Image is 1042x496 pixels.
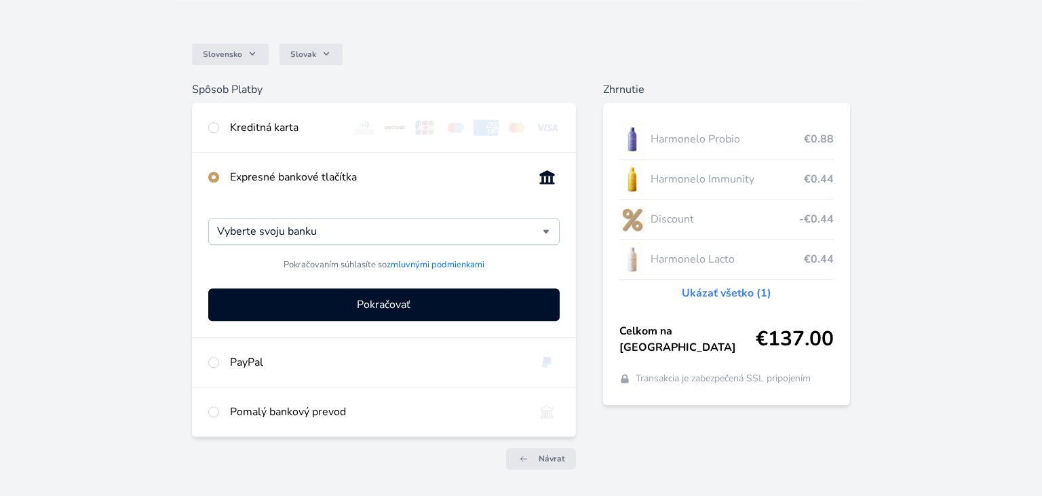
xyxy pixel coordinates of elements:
[504,119,529,136] img: mc.svg
[535,354,560,370] img: paypal.svg
[799,211,834,227] span: -€0.44
[230,119,341,136] div: Kreditná karta
[535,169,560,185] img: onlineBanking_SK.svg
[474,119,499,136] img: amex.svg
[651,251,804,267] span: Harmonelo Lacto
[208,288,560,321] button: Pokračovať
[208,218,560,245] div: Vyberte svoju banku
[192,81,576,98] h6: Spôsob Platby
[619,162,645,196] img: IMMUNITY_se_stinem_x-lo.jpg
[443,119,468,136] img: maestro.svg
[352,119,377,136] img: diners.svg
[636,372,811,385] span: Transakcia je zabezpečená SSL pripojením
[539,453,565,464] span: Návrat
[230,404,524,420] div: Pomalý bankový prevod
[804,171,834,187] span: €0.44
[619,323,756,356] span: Celkom na [GEOGRAPHIC_DATA]
[651,131,804,147] span: Harmonelo Probio
[217,223,543,240] input: Vyhľadávanie...
[756,327,834,351] span: €137.00
[603,81,850,98] h6: Zhrnutie
[192,43,269,65] button: Slovensko
[619,202,645,236] img: discount-lo.png
[619,122,645,156] img: CLEAN_PROBIO_se_stinem_x-lo.jpg
[651,171,804,187] span: Harmonelo Immunity
[279,43,343,65] button: Slovak
[387,259,484,271] a: zmluvnými podmienkami
[535,119,560,136] img: visa.svg
[230,169,524,185] div: Expresné bankové tlačítka
[804,251,834,267] span: €0.44
[290,49,316,60] span: Slovak
[682,285,771,301] a: Ukázať všetko (1)
[535,404,560,420] img: bankTransfer_IBAN.svg
[651,211,799,227] span: Discount
[804,131,834,147] span: €0.88
[284,259,484,271] span: Pokračovaním súhlasíte so
[619,242,645,276] img: CLEAN_LACTO_se_stinem_x-hi-lo.jpg
[203,49,242,60] span: Slovensko
[412,119,438,136] img: jcb.svg
[383,119,408,136] img: discover.svg
[357,297,410,313] span: Pokračovať
[506,448,576,470] a: Návrat
[230,354,524,370] div: PayPal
